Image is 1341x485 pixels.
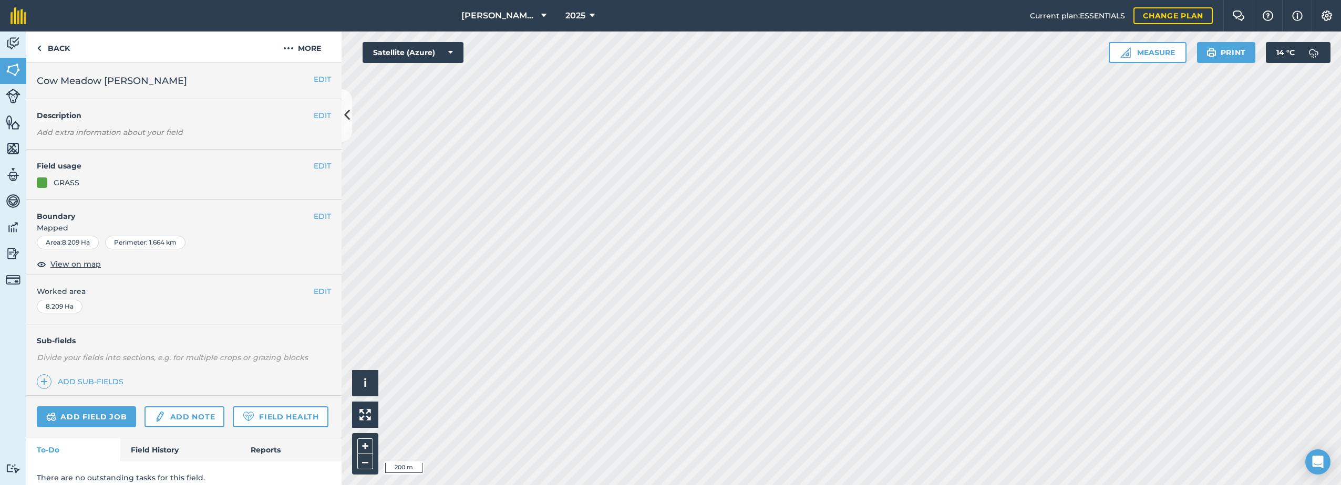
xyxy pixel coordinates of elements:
button: EDIT [314,286,331,297]
img: Ruler icon [1120,47,1131,58]
img: svg+xml;base64,PD94bWwgdmVyc2lvbj0iMS4wIiBlbmNvZGluZz0idXRmLTgiPz4KPCEtLSBHZW5lcmF0b3I6IEFkb2JlIE... [6,272,20,287]
button: Print [1197,42,1256,63]
a: Back [26,31,80,62]
img: svg+xml;base64,PHN2ZyB4bWxucz0iaHR0cDovL3d3dy53My5vcmcvMjAwMC9zdmciIHdpZHRoPSIxOCIgaGVpZ2h0PSIyNC... [37,258,46,270]
img: svg+xml;base64,PD94bWwgdmVyc2lvbj0iMS4wIiBlbmNvZGluZz0idXRmLTgiPz4KPCEtLSBHZW5lcmF0b3I6IEFkb2JlIE... [46,410,56,423]
a: To-Do [26,438,120,461]
button: Measure [1109,42,1187,63]
img: fieldmargin Logo [11,7,26,24]
button: View on map [37,258,101,270]
button: EDIT [314,110,331,121]
h4: Description [37,110,331,121]
div: Area : 8.209 Ha [37,236,99,249]
span: [PERSON_NAME] Farm Life [461,9,537,22]
a: Change plan [1133,7,1213,24]
img: svg+xml;base64,PD94bWwgdmVyc2lvbj0iMS4wIiBlbmNvZGluZz0idXRmLTgiPz4KPCEtLSBHZW5lcmF0b3I6IEFkb2JlIE... [6,463,20,473]
img: svg+xml;base64,PHN2ZyB4bWxucz0iaHR0cDovL3d3dy53My5vcmcvMjAwMC9zdmciIHdpZHRoPSI1NiIgaGVpZ2h0PSI2MC... [6,141,20,156]
img: svg+xml;base64,PD94bWwgdmVyc2lvbj0iMS4wIiBlbmNvZGluZz0idXRmLTgiPz4KPCEtLSBHZW5lcmF0b3I6IEFkb2JlIE... [6,193,20,209]
img: A question mark icon [1262,10,1274,21]
a: Field History [120,438,240,461]
img: svg+xml;base64,PHN2ZyB4bWxucz0iaHR0cDovL3d3dy53My5vcmcvMjAwMC9zdmciIHdpZHRoPSI1NiIgaGVpZ2h0PSI2MC... [6,114,20,130]
button: 14 °C [1266,42,1330,63]
img: svg+xml;base64,PHN2ZyB4bWxucz0iaHR0cDovL3d3dy53My5vcmcvMjAwMC9zdmciIHdpZHRoPSIxNyIgaGVpZ2h0PSIxNy... [1292,9,1303,22]
a: Add sub-fields [37,374,128,389]
div: GRASS [54,177,79,188]
h4: Boundary [26,200,314,222]
img: svg+xml;base64,PD94bWwgdmVyc2lvbj0iMS4wIiBlbmNvZGluZz0idXRmLTgiPz4KPCEtLSBHZW5lcmF0b3I6IEFkb2JlIE... [1303,42,1324,63]
a: Add field job [37,406,136,427]
img: svg+xml;base64,PHN2ZyB4bWxucz0iaHR0cDovL3d3dy53My5vcmcvMjAwMC9zdmciIHdpZHRoPSIxOSIgaGVpZ2h0PSIyNC... [1206,46,1216,59]
img: svg+xml;base64,PHN2ZyB4bWxucz0iaHR0cDovL3d3dy53My5vcmcvMjAwMC9zdmciIHdpZHRoPSI5IiBoZWlnaHQ9IjI0Ii... [37,42,42,55]
button: EDIT [314,160,331,172]
img: Four arrows, one pointing top left, one top right, one bottom right and the last bottom left [359,409,371,420]
span: 2025 [565,9,585,22]
span: i [364,376,367,389]
div: Perimeter : 1.664 km [105,236,185,249]
span: Current plan : ESSENTIALS [1030,10,1125,22]
span: View on map [50,258,101,270]
p: There are no outstanding tasks for this field. [37,472,331,483]
button: Satellite (Azure) [363,42,463,63]
button: EDIT [314,73,331,85]
button: – [357,454,373,469]
img: svg+xml;base64,PD94bWwgdmVyc2lvbj0iMS4wIiBlbmNvZGluZz0idXRmLTgiPz4KPCEtLSBHZW5lcmF0b3I6IEFkb2JlIE... [6,219,20,235]
img: Two speech bubbles overlapping with the left bubble in the forefront [1232,10,1245,21]
img: svg+xml;base64,PD94bWwgdmVyc2lvbj0iMS4wIiBlbmNvZGluZz0idXRmLTgiPz4KPCEtLSBHZW5lcmF0b3I6IEFkb2JlIE... [154,410,166,423]
button: + [357,438,373,454]
button: i [352,370,378,396]
span: Worked area [37,286,331,297]
h4: Sub-fields [26,335,342,346]
button: EDIT [314,210,331,222]
img: svg+xml;base64,PD94bWwgdmVyc2lvbj0iMS4wIiBlbmNvZGluZz0idXRmLTgiPz4KPCEtLSBHZW5lcmF0b3I6IEFkb2JlIE... [6,36,20,51]
a: Reports [240,438,342,461]
img: svg+xml;base64,PHN2ZyB4bWxucz0iaHR0cDovL3d3dy53My5vcmcvMjAwMC9zdmciIHdpZHRoPSIxNCIgaGVpZ2h0PSIyNC... [40,375,48,388]
span: Mapped [26,222,342,234]
img: svg+xml;base64,PD94bWwgdmVyc2lvbj0iMS4wIiBlbmNvZGluZz0idXRmLTgiPz4KPCEtLSBHZW5lcmF0b3I6IEFkb2JlIE... [6,246,20,261]
a: Add note [145,406,224,427]
span: 14 ° C [1276,42,1295,63]
em: Divide your fields into sections, e.g. for multiple crops or grazing blocks [37,353,308,362]
span: Cow Meadow [PERSON_NAME] [37,73,187,88]
img: svg+xml;base64,PD94bWwgdmVyc2lvbj0iMS4wIiBlbmNvZGluZz0idXRmLTgiPz4KPCEtLSBHZW5lcmF0b3I6IEFkb2JlIE... [6,89,20,103]
div: 8.209 Ha [37,300,82,313]
button: More [263,31,342,62]
div: Open Intercom Messenger [1305,449,1330,475]
img: svg+xml;base64,PD94bWwgdmVyc2lvbj0iMS4wIiBlbmNvZGluZz0idXRmLTgiPz4KPCEtLSBHZW5lcmF0b3I6IEFkb2JlIE... [6,167,20,183]
em: Add extra information about your field [37,128,183,137]
a: Field Health [233,406,328,427]
img: A cog icon [1321,10,1333,21]
h4: Field usage [37,160,314,172]
img: svg+xml;base64,PHN2ZyB4bWxucz0iaHR0cDovL3d3dy53My5vcmcvMjAwMC9zdmciIHdpZHRoPSIyMCIgaGVpZ2h0PSIyNC... [283,42,294,55]
img: svg+xml;base64,PHN2ZyB4bWxucz0iaHR0cDovL3d3dy53My5vcmcvMjAwMC9zdmciIHdpZHRoPSI1NiIgaGVpZ2h0PSI2MC... [6,62,20,78]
